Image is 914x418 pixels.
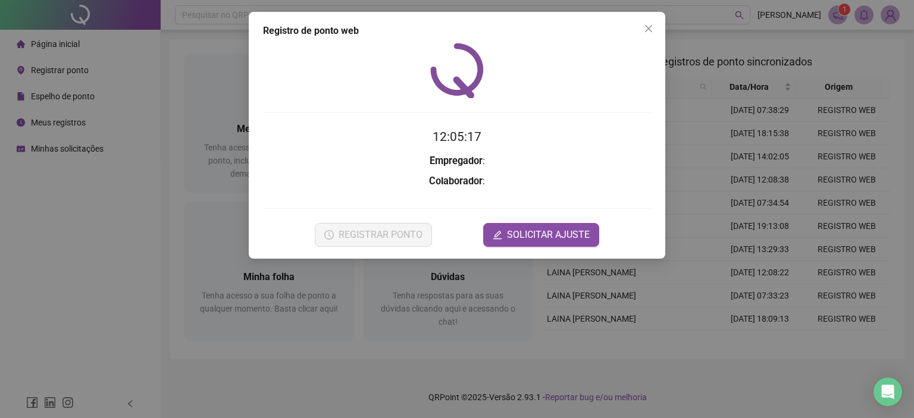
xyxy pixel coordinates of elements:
[483,223,599,247] button: editSOLICITAR AJUSTE
[315,223,432,247] button: REGISTRAR PONTO
[507,228,590,242] span: SOLICITAR AJUSTE
[430,155,483,166] strong: Empregador
[493,230,502,240] span: edit
[644,24,653,33] span: close
[430,43,484,98] img: QRPoint
[263,153,651,169] h3: :
[433,130,481,144] time: 12:05:17
[874,378,902,406] div: Open Intercom Messenger
[429,175,483,187] strong: Colaborador
[639,19,658,38] button: Close
[263,174,651,189] h3: :
[263,24,651,38] div: Registro de ponto web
